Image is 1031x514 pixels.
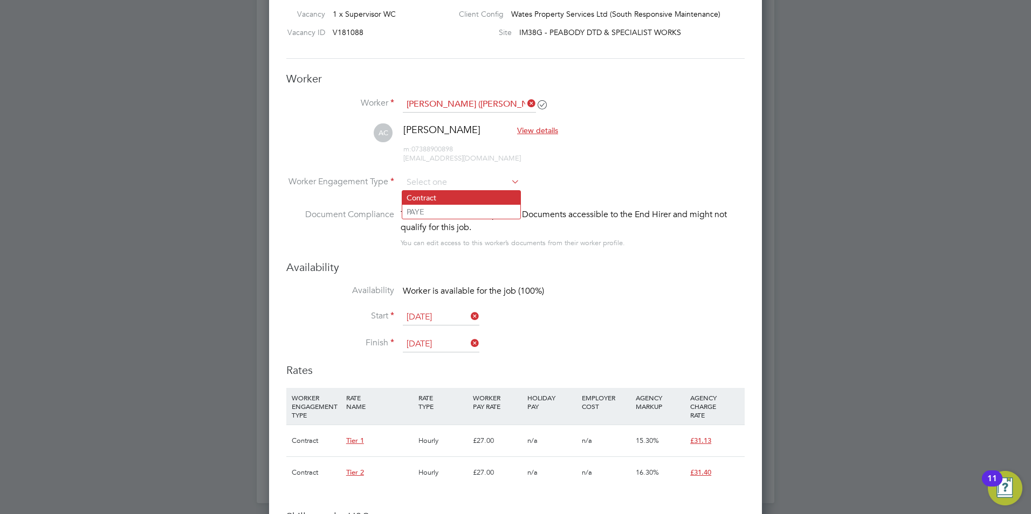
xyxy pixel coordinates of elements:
[403,175,520,191] input: Select one
[286,208,394,247] label: Document Compliance
[346,468,364,477] span: Tier 2
[401,237,625,249] div: You can edit access to this worker’s documents from their worker profile.
[470,457,525,488] div: £27.00
[286,310,394,322] label: Start
[690,436,711,445] span: £31.13
[987,478,997,492] div: 11
[517,126,558,135] span: View details
[519,27,681,37] span: IM38G - PEABODY DTD & SPECIALIST WORKS
[579,388,634,416] div: EMPLOYER COST
[988,471,1022,505] button: Open Resource Center, 11 new notifications
[343,388,416,416] div: RATE NAME
[690,468,711,477] span: £31.40
[289,388,343,425] div: WORKER ENGAGEMENT TYPE
[636,436,659,445] span: 15.30%
[333,27,363,37] span: V181088
[403,144,453,154] span: 07388900898
[636,468,659,477] span: 16.30%
[416,425,470,456] div: Hourly
[403,336,479,352] input: Select one
[582,436,592,445] span: n/a
[289,425,343,456] div: Contract
[450,27,512,37] label: Site
[403,309,479,325] input: Select one
[286,260,745,274] h3: Availability
[688,388,742,425] div: AGENCY CHARGE RATE
[403,286,544,296] span: Worker is available for the job (100%)
[346,436,364,445] span: Tier 1
[282,27,325,37] label: Vacancy ID
[527,436,538,445] span: n/a
[403,96,536,113] input: Search for...
[470,425,525,456] div: £27.00
[403,144,411,154] span: m:
[286,176,394,187] label: Worker Engagement Type
[286,72,745,86] h3: Worker
[416,457,470,488] div: Hourly
[374,123,393,142] span: AC
[289,457,343,488] div: Contract
[527,468,538,477] span: n/a
[633,388,688,416] div: AGENCY MARKUP
[286,285,394,296] label: Availability
[286,363,745,377] h3: Rates
[282,9,325,19] label: Vacancy
[525,388,579,416] div: HOLIDAY PAY
[511,9,720,19] span: Wates Property Services Ltd (South Responsive Maintenance)
[403,154,521,163] span: [EMAIL_ADDRESS][DOMAIN_NAME]
[401,208,745,234] div: This worker has no Compliance Documents accessible to the End Hirer and might not qualify for thi...
[286,337,394,349] label: Finish
[450,9,504,19] label: Client Config
[402,205,520,219] li: PAYE
[582,468,592,477] span: n/a
[402,191,520,205] li: Contract
[333,9,396,19] span: 1 x Supervisor WC
[286,98,394,109] label: Worker
[470,388,525,416] div: WORKER PAY RATE
[416,388,470,416] div: RATE TYPE
[403,123,480,136] span: [PERSON_NAME]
